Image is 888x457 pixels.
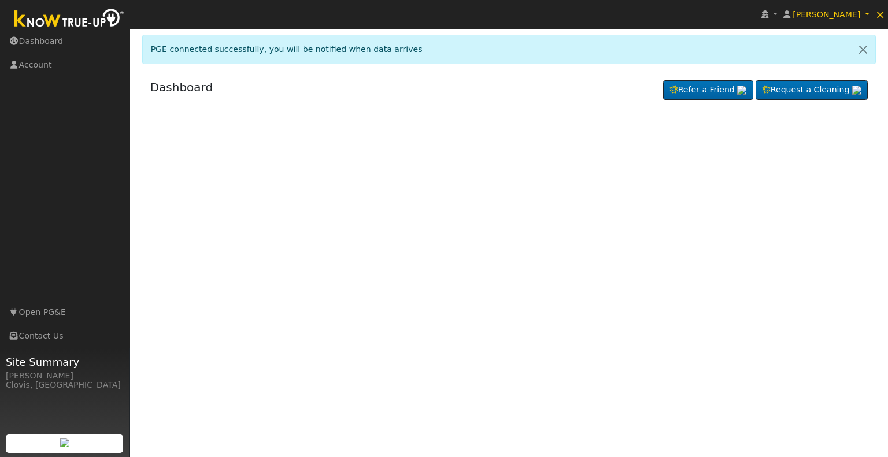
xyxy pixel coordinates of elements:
span: × [875,8,885,21]
a: Dashboard [150,80,213,94]
span: Site Summary [6,354,124,370]
img: Know True-Up [9,6,130,32]
span: [PERSON_NAME] [793,10,860,19]
img: retrieve [737,86,746,95]
img: retrieve [60,438,69,447]
a: Close [851,35,875,64]
div: [PERSON_NAME] [6,370,124,382]
img: retrieve [852,86,861,95]
div: Clovis, [GEOGRAPHIC_DATA] [6,379,124,391]
a: Request a Cleaning [756,80,868,100]
div: PGE connected successfully, you will be notified when data arrives [142,35,876,64]
a: Refer a Friend [663,80,753,100]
